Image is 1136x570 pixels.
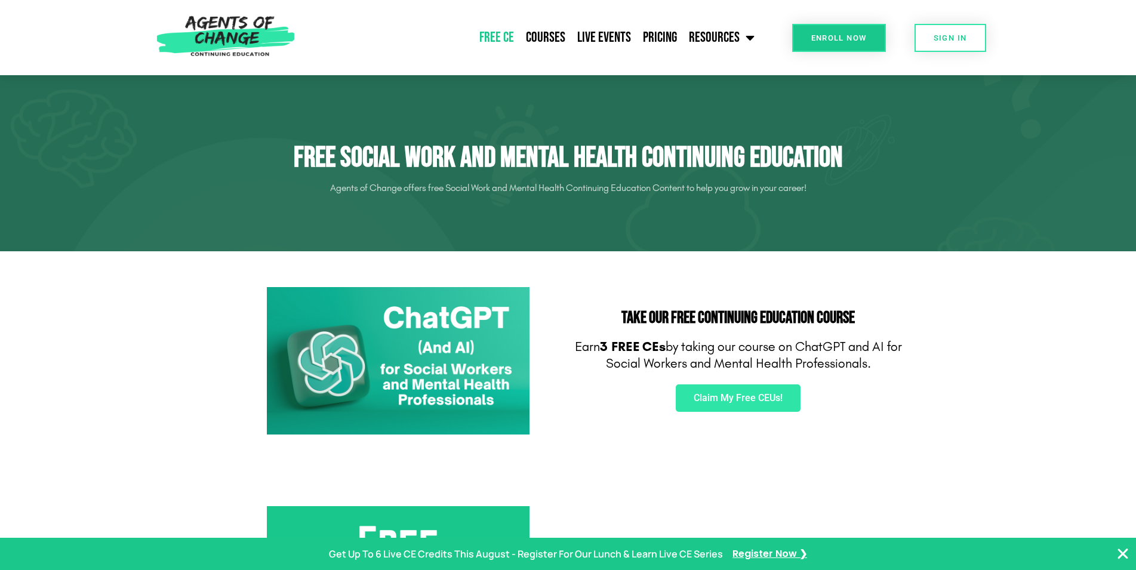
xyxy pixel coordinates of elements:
[792,24,886,52] a: Enroll Now
[683,23,761,53] a: Resources
[732,546,807,563] a: Register Now ❯
[600,339,666,355] b: 3 FREE CEs
[574,310,903,326] h2: Take Our FREE Continuing Education Course
[473,23,520,53] a: Free CE
[811,34,867,42] span: Enroll Now
[694,393,783,403] span: Claim My Free CEUs!
[329,546,723,563] p: Get Up To 6 Live CE Credits This August - Register For Our Lunch & Learn Live CE Series
[574,338,903,372] p: Earn by taking our course on ChatGPT and AI for Social Workers and Mental Health Professionals.
[234,141,903,175] h1: Free Social Work and Mental Health Continuing Education
[520,23,571,53] a: Courses
[934,34,967,42] span: SIGN IN
[1116,547,1130,561] button: Close Banner
[571,23,637,53] a: Live Events
[915,24,986,52] a: SIGN IN
[676,384,801,412] a: Claim My Free CEUs!
[234,178,903,198] p: Agents of Change offers free Social Work and Mental Health Continuing Education Content to help y...
[637,23,683,53] a: Pricing
[301,23,761,53] nav: Menu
